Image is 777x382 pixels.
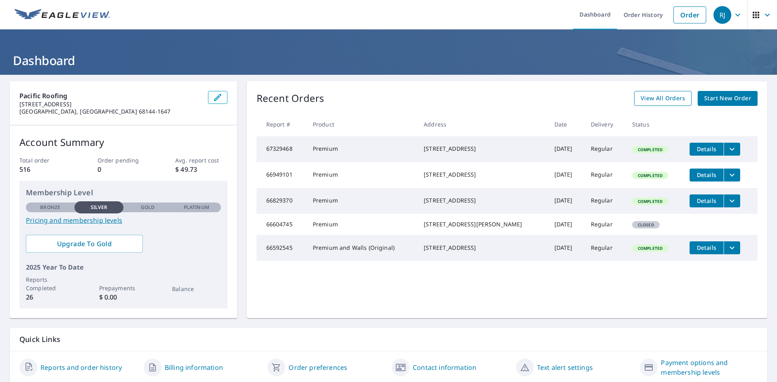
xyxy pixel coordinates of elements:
[690,169,724,182] button: detailsBtn-66949101
[424,196,541,205] div: [STREET_ADDRESS]
[633,147,667,152] span: Completed
[626,112,683,136] th: Status
[584,214,626,235] td: Regular
[633,173,667,178] span: Completed
[633,222,659,228] span: Closed
[306,136,417,162] td: Premium
[99,284,148,292] p: Prepayments
[15,9,110,21] img: EV Logo
[26,275,74,292] p: Reports Completed
[584,188,626,214] td: Regular
[424,244,541,252] div: [STREET_ADDRESS]
[673,6,706,23] a: Order
[724,143,740,156] button: filesDropdownBtn-67329468
[584,235,626,261] td: Regular
[694,244,719,251] span: Details
[175,156,227,165] p: Avg. report cost
[19,156,71,165] p: Total order
[537,363,593,372] a: Text alert settings
[306,235,417,261] td: Premium and Walls (Original)
[690,143,724,156] button: detailsBtn-67329468
[19,91,202,101] p: Pacific Roofing
[26,215,221,225] a: Pricing and membership levels
[289,363,347,372] a: Order preferences
[548,136,584,162] td: [DATE]
[306,214,417,235] td: Premium
[704,93,751,103] span: Start New Order
[548,162,584,188] td: [DATE]
[98,165,149,174] p: 0
[413,363,476,372] a: Contact information
[698,91,758,106] a: Start New Order
[19,334,758,344] p: Quick Links
[257,136,306,162] td: 67329468
[584,136,626,162] td: Regular
[713,6,731,24] div: RJ
[690,194,724,207] button: detailsBtn-66829370
[633,245,667,251] span: Completed
[26,187,221,198] p: Membership Level
[98,156,149,165] p: Order pending
[417,112,548,136] th: Address
[641,93,685,103] span: View All Orders
[26,292,74,302] p: 26
[172,285,221,293] p: Balance
[306,112,417,136] th: Product
[257,112,306,136] th: Report #
[306,162,417,188] td: Premium
[257,235,306,261] td: 66592545
[424,220,541,228] div: [STREET_ADDRESS][PERSON_NAME]
[141,204,155,211] p: Gold
[257,188,306,214] td: 66829370
[257,214,306,235] td: 66604745
[724,169,740,182] button: filesDropdownBtn-66949101
[694,197,719,205] span: Details
[661,358,758,377] a: Payment options and membership levels
[175,165,227,174] p: $ 49.73
[91,204,108,211] p: Silver
[634,91,692,106] a: View All Orders
[633,198,667,204] span: Completed
[10,52,767,69] h1: Dashboard
[424,171,541,179] div: [STREET_ADDRESS]
[584,162,626,188] td: Regular
[548,112,584,136] th: Date
[690,241,724,254] button: detailsBtn-66592545
[584,112,626,136] th: Delivery
[26,235,143,253] a: Upgrade To Gold
[694,145,719,153] span: Details
[26,262,221,272] p: 2025 Year To Date
[99,292,148,302] p: $ 0.00
[19,108,202,115] p: [GEOGRAPHIC_DATA], [GEOGRAPHIC_DATA] 68144-1647
[40,204,60,211] p: Bronze
[32,239,136,248] span: Upgrade To Gold
[40,363,122,372] a: Reports and order history
[19,135,227,150] p: Account Summary
[165,363,223,372] a: Billing information
[257,162,306,188] td: 66949101
[424,145,541,153] div: [STREET_ADDRESS]
[694,171,719,179] span: Details
[184,204,209,211] p: Platinum
[724,194,740,207] button: filesDropdownBtn-66829370
[724,241,740,254] button: filesDropdownBtn-66592545
[548,214,584,235] td: [DATE]
[306,188,417,214] td: Premium
[548,188,584,214] td: [DATE]
[19,101,202,108] p: [STREET_ADDRESS]
[19,165,71,174] p: 516
[548,235,584,261] td: [DATE]
[257,91,325,106] p: Recent Orders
